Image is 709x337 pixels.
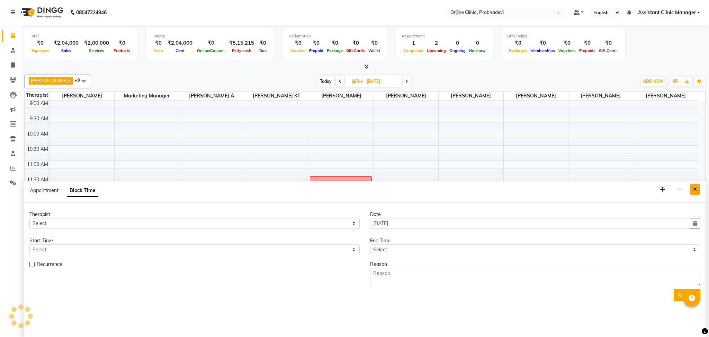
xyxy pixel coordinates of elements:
span: Online/Custom [195,48,226,53]
button: Close [690,184,700,195]
div: Start Time [29,237,360,244]
div: 9:30 AM [28,115,50,122]
div: ₹0 [507,39,529,47]
span: Tue [350,79,365,84]
span: [PERSON_NAME] [374,92,438,100]
div: ₹0 [325,39,344,47]
input: yyyy-mm-dd [370,218,690,229]
span: Vouchers [557,48,577,53]
span: Card [174,48,186,53]
div: Reason [370,261,700,268]
div: ₹0 [152,39,165,47]
div: Redemption [289,33,382,39]
div: ₹0 [30,39,51,47]
span: Sales [60,48,73,53]
div: ₹0 [557,39,577,47]
span: Services [87,48,106,53]
span: Gift Cards [597,48,619,53]
span: +9 [74,77,85,83]
span: Voucher [289,48,307,53]
div: End Time [370,237,700,244]
button: ADD NEW [641,77,665,86]
span: Packages [507,48,529,53]
span: Recurrence [37,261,62,269]
div: 11:30 AM [26,176,50,183]
span: Appointment [30,187,59,193]
span: Assistant Clinic Manager [638,9,696,16]
span: Package [325,48,344,53]
span: Products [112,48,132,53]
div: ₹0 [112,39,132,47]
div: ₹0 [577,39,597,47]
div: Date [370,211,700,218]
div: ₹2,04,000 [51,39,81,47]
span: Memberships [529,48,557,53]
div: ₹2,00,000 [81,39,112,47]
div: 10:30 AM [26,146,50,153]
div: ₹0 [257,39,269,47]
span: Ongoing [448,48,467,53]
div: ₹0 [195,39,226,47]
span: [PERSON_NAME] KT [244,92,308,100]
span: [PERSON_NAME] [439,92,503,100]
span: Upcoming [425,48,448,53]
span: Block Time [67,184,98,197]
b: 08047224946 [76,3,107,22]
span: Expenses [30,48,51,53]
span: Prepaids [577,48,597,53]
input: 2025-10-07 [365,76,399,87]
span: Petty cash [230,48,253,53]
span: [PERSON_NAME] [31,78,68,83]
div: Therapist [29,211,360,218]
span: ADD NEW [643,79,663,84]
img: logo [18,3,65,22]
div: Total [30,33,132,39]
div: ₹0 [344,39,367,47]
div: 0 [448,39,467,47]
div: 1 [402,39,425,47]
span: [PERSON_NAME] [504,92,568,100]
span: Marketing Manager [115,92,179,100]
span: Cash [152,48,165,53]
div: 2 [425,39,448,47]
div: 10:00 AM [26,130,50,138]
a: x [68,78,71,83]
div: 0 [467,39,487,47]
span: Prepaid [307,48,325,53]
span: Today [317,76,334,87]
div: ₹0 [307,39,325,47]
span: Completed [402,48,425,53]
div: Other sales [507,33,619,39]
span: [PERSON_NAME] A [179,92,244,100]
div: 9:00 AM [28,100,50,107]
span: Wallet [367,48,382,53]
span: Gift Cards [344,48,367,53]
div: Appointment [402,33,487,39]
div: ₹0 [289,39,307,47]
span: No show [467,48,487,53]
div: Therapist [25,92,50,99]
div: ₹0 [367,39,382,47]
button: Submit [674,289,700,301]
span: [PERSON_NAME] [50,92,114,100]
div: ₹2,04,000 [165,39,195,47]
div: Finance [152,33,269,39]
span: [PERSON_NAME] [633,92,698,100]
div: ₹5,15,215 [226,39,257,47]
span: Due [258,48,268,53]
span: [PERSON_NAME] [309,92,374,100]
div: 11:00 AM [26,161,50,168]
span: [PERSON_NAME] [568,92,633,100]
div: ₹0 [529,39,557,47]
div: ₹0 [597,39,619,47]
